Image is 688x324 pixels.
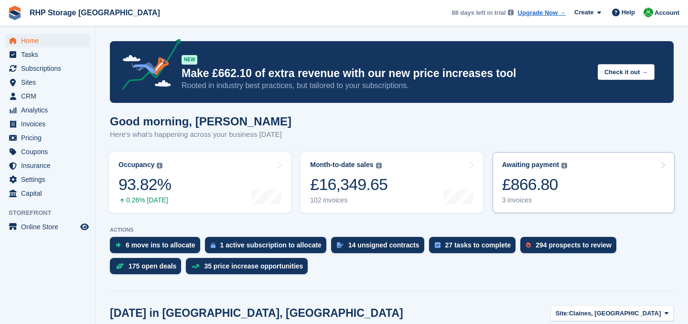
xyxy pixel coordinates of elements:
[5,48,90,61] a: menu
[110,307,403,320] h2: [DATE] in [GEOGRAPHIC_DATA], [GEOGRAPHIC_DATA]
[182,67,590,80] p: Make £662.10 of extra revenue with our new price increases tool
[110,115,291,128] h1: Good morning, [PERSON_NAME]
[109,152,291,213] a: Occupancy 93.82% 0.26% [DATE]
[5,76,90,89] a: menu
[376,163,382,168] img: icon-info-grey-7440780725fd019a000dd9b08b2336e03edf1995a4989e88bcd33f0948082b44.svg
[556,309,569,318] span: Site:
[451,8,505,18] span: 88 days left in trial
[110,227,674,233] p: ACTIONS
[5,220,90,234] a: menu
[331,237,429,258] a: 14 unsigned contracts
[182,80,590,91] p: Rooted in industry best practices, but tailored to your subscriptions.
[110,258,186,279] a: 175 open deals
[508,10,514,15] img: icon-info-grey-7440780725fd019a000dd9b08b2336e03edf1995a4989e88bcd33f0948082b44.svg
[118,161,154,169] div: Occupancy
[21,131,78,145] span: Pricing
[5,187,90,200] a: menu
[644,8,653,17] img: Rod
[5,62,90,75] a: menu
[21,48,78,61] span: Tasks
[5,173,90,186] a: menu
[204,262,303,270] div: 35 price increase opportunities
[5,34,90,47] a: menu
[622,8,635,17] span: Help
[114,39,181,93] img: price-adjustments-announcement-icon-8257ccfd72463d97f412b2fc003d46551f7dbcb40ab6d574587a9cd5c0d94...
[157,163,162,168] img: icon-info-grey-7440780725fd019a000dd9b08b2336e03edf1995a4989e88bcd33f0948082b44.svg
[310,196,387,204] div: 102 invoices
[220,241,322,249] div: 1 active subscription to allocate
[337,242,344,248] img: contract_signature_icon-13c848040528278c33f63329250d36e43548de30e8caae1d1a13099fd9432cc5.svg
[518,8,566,18] a: Upgrade Now →
[502,196,568,204] div: 3 invoices
[21,34,78,47] span: Home
[598,64,655,80] button: Check it out →
[520,237,621,258] a: 294 prospects to review
[118,196,171,204] div: 0.26% [DATE]
[348,241,419,249] div: 14 unsigned contracts
[445,241,511,249] div: 27 tasks to complete
[182,55,197,65] div: NEW
[21,103,78,117] span: Analytics
[21,187,78,200] span: Capital
[5,117,90,131] a: menu
[186,258,312,279] a: 35 price increase opportunities
[310,175,387,194] div: £16,349.65
[126,241,195,249] div: 6 move ins to allocate
[21,117,78,131] span: Invoices
[429,237,521,258] a: 27 tasks to complete
[550,305,674,321] button: Site: Claines, [GEOGRAPHIC_DATA]
[5,159,90,172] a: menu
[79,221,90,233] a: Preview store
[574,8,593,17] span: Create
[435,242,441,248] img: task-75834270c22a3079a89374b754ae025e5fb1db73e45f91037f5363f120a921f8.svg
[5,103,90,117] a: menu
[205,237,331,258] a: 1 active subscription to allocate
[569,309,661,318] span: Claines, [GEOGRAPHIC_DATA]
[502,175,568,194] div: £866.80
[26,5,164,21] a: RHP Storage [GEOGRAPHIC_DATA]
[110,237,205,258] a: 6 move ins to allocate
[5,89,90,103] a: menu
[21,76,78,89] span: Sites
[21,145,78,158] span: Coupons
[21,220,78,234] span: Online Store
[310,161,373,169] div: Month-to-date sales
[129,262,176,270] div: 175 open deals
[116,242,121,248] img: move_ins_to_allocate_icon-fdf77a2bb77ea45bf5b3d319d69a93e2d87916cf1d5bf7949dd705db3b84f3ca.svg
[8,6,22,20] img: stora-icon-8386f47178a22dfd0bd8f6a31ec36ba5ce8667c1dd55bd0f319d3a0aa187defe.svg
[192,264,199,268] img: price_increase_opportunities-93ffe204e8149a01c8c9dc8f82e8f89637d9d84a8eef4429ea346261dce0b2c0.svg
[116,263,124,269] img: deal-1b604bf984904fb50ccaf53a9ad4b4a5d6e5aea283cecdc64d6e3604feb123c2.svg
[110,129,291,140] p: Here's what's happening across your business [DATE]
[493,152,675,213] a: Awaiting payment £866.80 3 invoices
[561,163,567,168] img: icon-info-grey-7440780725fd019a000dd9b08b2336e03edf1995a4989e88bcd33f0948082b44.svg
[536,241,612,249] div: 294 prospects to review
[21,159,78,172] span: Insurance
[21,62,78,75] span: Subscriptions
[526,242,531,248] img: prospect-51fa495bee0391a8d652442698ab0144808aea92771e9ea1ae160a38d050c398.svg
[5,145,90,158] a: menu
[21,173,78,186] span: Settings
[21,89,78,103] span: CRM
[211,242,215,248] img: active_subscription_to_allocate_icon-d502201f5373d7db506a760aba3b589e785aa758c864c3986d89f69b8ff3...
[502,161,559,169] div: Awaiting payment
[301,152,483,213] a: Month-to-date sales £16,349.65 102 invoices
[118,175,171,194] div: 93.82%
[9,208,95,218] span: Storefront
[655,8,679,18] span: Account
[5,131,90,145] a: menu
